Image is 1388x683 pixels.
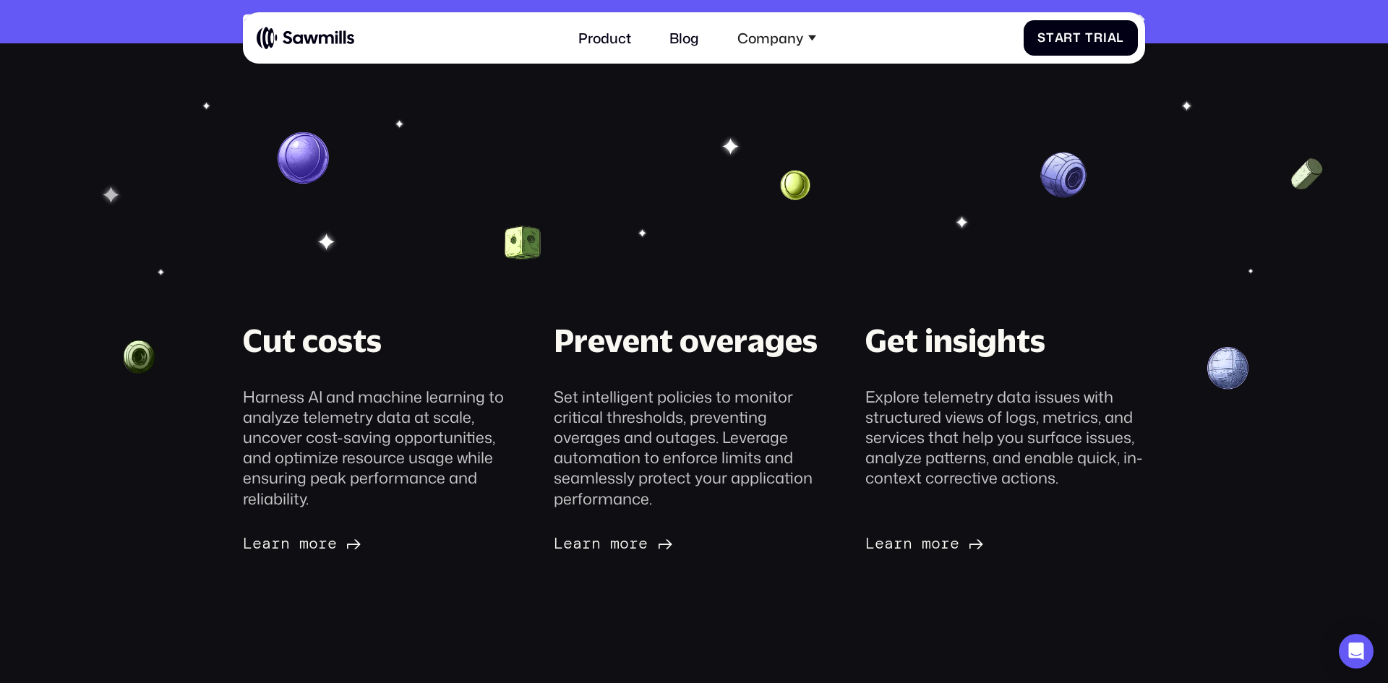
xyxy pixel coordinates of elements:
span: L [243,535,252,554]
span: o [309,535,318,554]
span: l [1116,30,1124,45]
span: L [554,535,563,554]
span: m [610,535,620,554]
span: n [591,535,601,554]
span: o [620,535,629,554]
span: a [1055,30,1064,45]
a: Learnmore [243,535,361,554]
span: r [271,535,280,554]
span: o [931,535,941,554]
span: n [280,535,290,554]
div: Company [737,30,803,46]
a: Learnmore [865,535,984,554]
span: t [1073,30,1081,45]
span: r [629,535,638,554]
div: Set intelligent policies to monitor critical thresholds, preventing overages and outages. Leverag... [554,387,834,508]
span: e [950,535,959,554]
span: r [941,535,950,554]
span: r [318,535,327,554]
span: T [1085,30,1094,45]
span: e [327,535,337,554]
span: a [884,535,894,554]
span: n [903,535,912,554]
span: L [865,535,875,554]
a: StartTrial [1024,20,1139,56]
span: m [299,535,309,554]
div: Company [727,19,826,56]
span: e [638,535,648,554]
span: m [922,535,931,554]
a: Blog [659,19,710,56]
div: Harness AI and machine learning to analyze telemetry data at scale, uncover cost-saving opportuni... [243,387,523,508]
span: r [582,535,591,554]
div: Explore telemetry data issues with structured views of logs, metrics, and services that help you ... [865,387,1145,488]
span: e [875,535,884,554]
span: a [262,535,271,554]
a: Learnmore [554,535,672,554]
span: r [894,535,903,554]
span: t [1046,30,1055,45]
div: Open Intercom Messenger [1339,634,1374,669]
span: e [563,535,573,554]
a: Product [568,19,642,56]
span: a [1108,30,1117,45]
span: r [1094,30,1103,45]
div: Cut costs [243,319,382,361]
span: a [573,535,582,554]
div: Prevent overages [554,319,818,361]
span: S [1037,30,1046,45]
span: i [1103,30,1108,45]
div: Get insights [865,319,1045,361]
span: e [252,535,262,554]
span: r [1063,30,1073,45]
